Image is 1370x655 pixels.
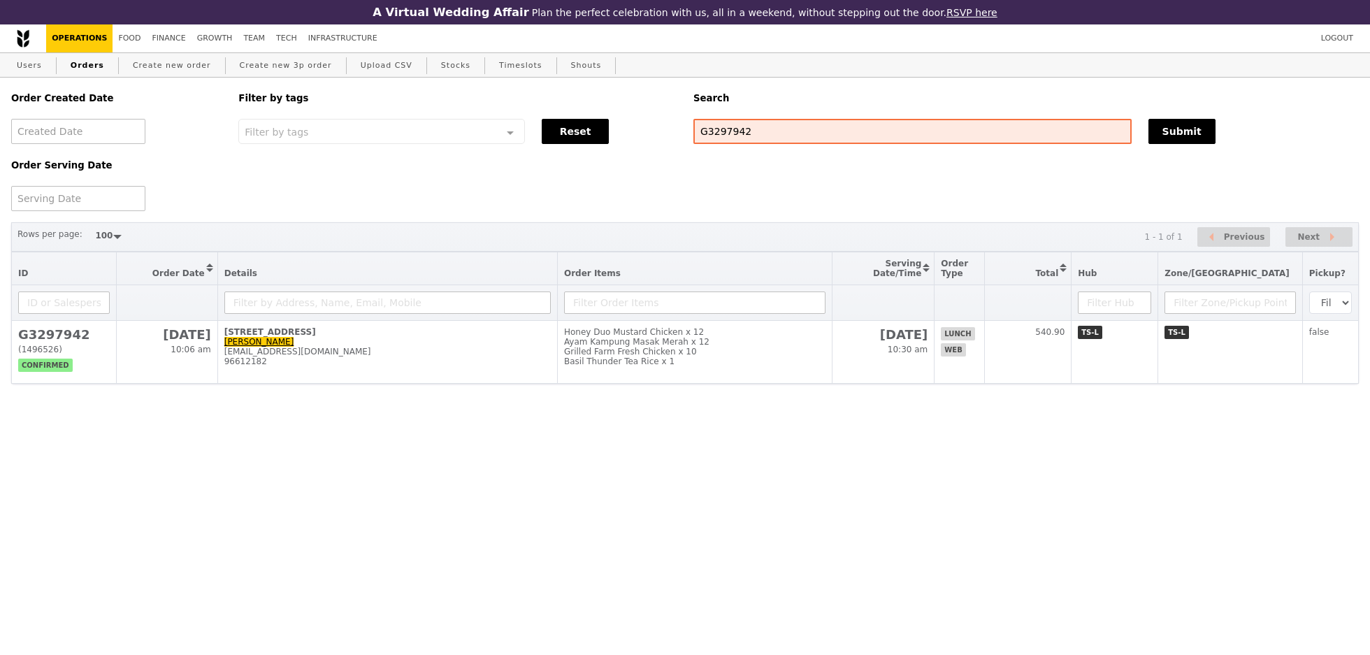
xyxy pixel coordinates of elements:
span: confirmed [18,359,73,372]
div: Grilled Farm Fresh Chicken x 10 [564,347,825,357]
span: TS-L [1164,326,1189,339]
a: Growth [192,24,238,52]
h2: G3297942 [18,327,110,342]
a: Stocks [435,53,476,78]
a: Upload CSV [355,53,418,78]
input: Search any field [693,119,1132,144]
input: Filter by Address, Name, Email, Mobile [224,291,551,314]
img: Grain logo [17,29,29,48]
a: Infrastructure [303,24,383,52]
button: Reset [542,119,609,144]
span: Order Type [941,259,968,278]
span: 540.90 [1035,327,1065,337]
h5: Order Serving Date [11,160,222,171]
span: lunch [941,327,974,340]
div: Plan the perfect celebration with us, all in a weekend, without stepping out the door. [282,6,1088,19]
h5: Search [693,93,1359,103]
span: Filter by tags [245,125,308,138]
h2: [DATE] [123,327,211,342]
div: Basil Thunder Tea Rice x 1 [564,357,825,366]
span: Previous [1224,229,1265,245]
a: Team [238,24,271,52]
span: 10:06 am [171,345,210,354]
span: Pickup? [1309,268,1346,278]
input: Filter Zone/Pickup Point [1164,291,1296,314]
a: Orders [65,53,110,78]
div: [EMAIL_ADDRESS][DOMAIN_NAME] [224,347,551,357]
span: Details [224,268,257,278]
span: Hub [1078,268,1097,278]
button: Next [1285,227,1353,247]
input: Filter Hub [1078,291,1151,314]
input: Filter Order Items [564,291,825,314]
a: Create new order [127,53,217,78]
div: Ayam Kampung Masak Merah x 12 [564,337,825,347]
div: Honey Duo Mustard Chicken x 12 [564,327,825,337]
div: (1496526) [18,345,110,354]
span: Order Items [564,268,621,278]
a: [PERSON_NAME] [224,337,294,347]
input: Serving Date [11,186,145,211]
a: Users [11,53,48,78]
span: TS-L [1078,326,1102,339]
h3: A Virtual Wedding Affair [373,6,528,19]
a: Food [113,24,146,52]
h2: [DATE] [839,327,928,342]
input: Created Date [11,119,145,144]
a: Timeslots [493,53,547,78]
span: ID [18,268,28,278]
span: Next [1297,229,1320,245]
span: Zone/[GEOGRAPHIC_DATA] [1164,268,1290,278]
span: false [1309,327,1329,337]
button: Previous [1197,227,1270,247]
span: 10:30 am [888,345,928,354]
span: web [941,343,965,357]
a: Operations [46,24,113,52]
a: RSVP here [946,7,997,18]
div: 96612182 [224,357,551,366]
label: Rows per page: [17,227,82,241]
a: Tech [271,24,303,52]
a: Shouts [565,53,607,78]
button: Submit [1148,119,1216,144]
input: ID or Salesperson name [18,291,110,314]
a: Create new 3p order [234,53,338,78]
h5: Order Created Date [11,93,222,103]
h5: Filter by tags [238,93,677,103]
a: Logout [1315,24,1359,52]
a: Finance [147,24,192,52]
div: 1 - 1 of 1 [1144,232,1182,242]
div: [STREET_ADDRESS] [224,327,551,337]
